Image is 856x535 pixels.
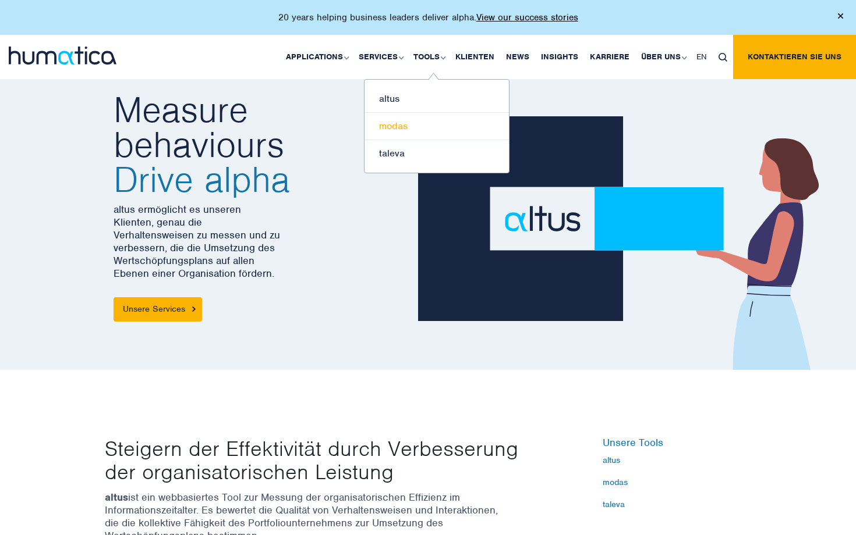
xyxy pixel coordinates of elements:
[192,306,196,312] img: arrowicon
[365,113,509,140] a: modas
[603,437,751,450] h6: Unsere Tools
[719,53,727,62] img: search_icon
[603,455,751,465] a: altus
[9,47,116,65] img: logo
[535,35,584,79] a: Insights
[450,35,500,79] a: Klienten
[114,162,409,197] span: Drive alpha
[278,12,578,23] p: 20 years helping business leaders deliver alpha.
[114,92,409,197] h2: Measure behaviours
[408,35,450,79] a: Tools
[365,85,509,113] a: altus
[114,297,202,322] a: Unsere Services
[603,500,751,509] a: taleva
[114,203,409,280] p: altus ermöglicht es unseren Klienten, genau die Verhaltensweisen zu messen und zu verbessern, die...
[733,35,856,79] a: Kontaktieren Sie uns
[696,52,707,62] span: EN
[635,35,691,79] a: Über uns
[105,491,128,504] strong: altus
[280,35,353,79] a: Applications
[691,35,713,79] a: EN
[353,35,408,79] a: Services
[603,477,751,487] a: modas
[418,116,837,370] img: about_banner1
[476,12,578,23] a: View our success stories
[500,35,535,79] a: News
[365,140,509,167] a: taleva
[105,437,530,483] p: Steigern der Effektivität durch Verbesserung der organisatorischen Leistung
[584,35,635,79] a: Karriere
